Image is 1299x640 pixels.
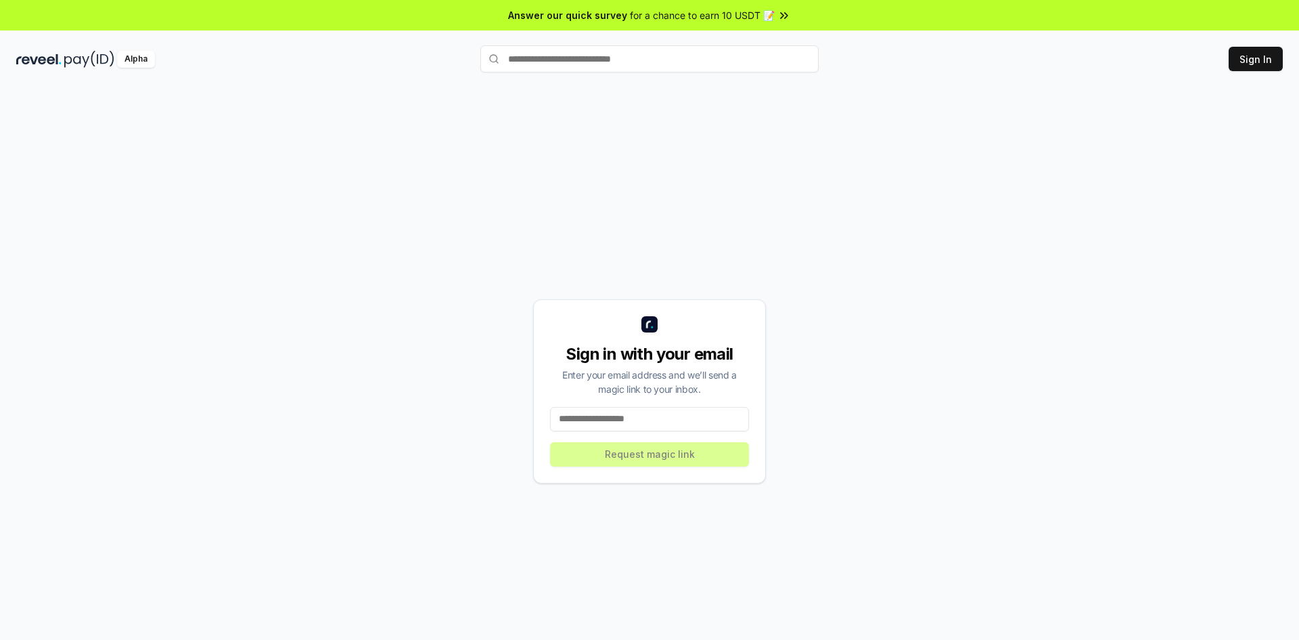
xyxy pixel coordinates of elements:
[1229,47,1283,71] button: Sign In
[641,316,658,333] img: logo_small
[550,368,749,396] div: Enter your email address and we’ll send a magic link to your inbox.
[550,343,749,365] div: Sign in with your email
[508,8,627,22] span: Answer our quick survey
[16,51,62,68] img: reveel_dark
[630,8,775,22] span: for a chance to earn 10 USDT 📝
[117,51,155,68] div: Alpha
[64,51,114,68] img: pay_id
